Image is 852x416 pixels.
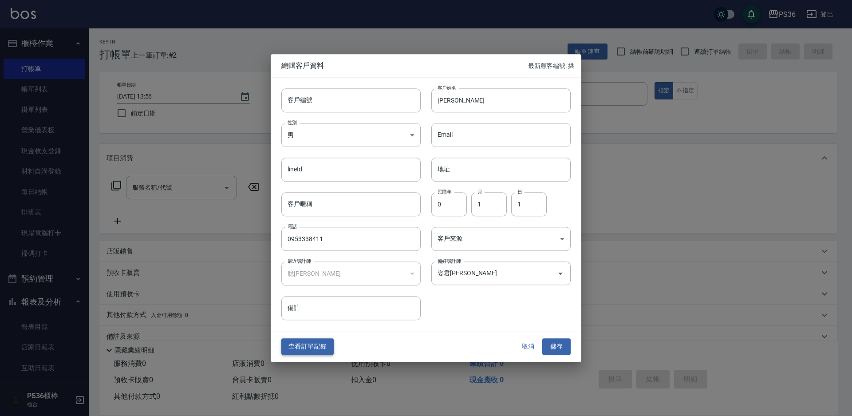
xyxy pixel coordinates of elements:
button: 儲存 [542,339,571,355]
label: 最近設計師 [288,258,311,264]
div: 男 [281,123,421,147]
label: 日 [517,188,522,195]
label: 民國年 [438,188,451,195]
button: 取消 [514,339,542,355]
label: 性別 [288,119,297,126]
button: Open [553,266,568,281]
p: 最新顧客編號: 拱 [528,61,574,71]
span: 編輯客戶資料 [281,61,528,70]
label: 月 [477,188,482,195]
label: 電話 [288,223,297,230]
label: 偏好設計師 [438,258,461,264]
label: 客戶姓名 [438,84,456,91]
button: 查看訂單記錄 [281,339,334,355]
div: 臆[PERSON_NAME] [281,261,421,285]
